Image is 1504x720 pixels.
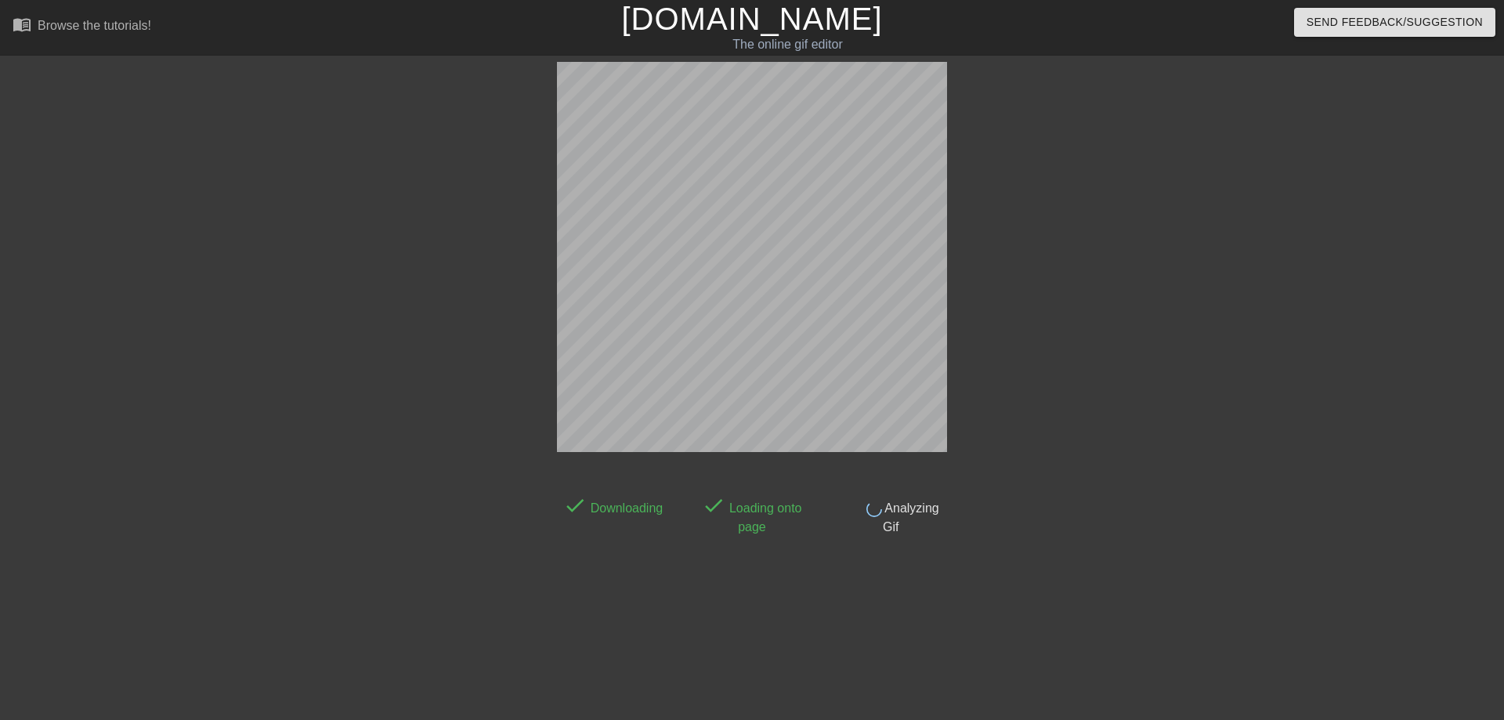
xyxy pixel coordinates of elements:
div: The online gif editor [509,35,1066,54]
span: done [563,494,587,517]
span: Send Feedback/Suggestion [1307,13,1483,32]
span: menu_book [13,15,31,34]
a: Browse the tutorials! [13,15,151,39]
span: done [702,494,725,517]
span: Downloading [587,501,663,515]
div: Browse the tutorials! [38,19,151,32]
button: Send Feedback/Suggestion [1294,8,1495,37]
span: Analyzing Gif [882,501,939,534]
a: [DOMAIN_NAME] [621,2,882,36]
span: Loading onto page [725,501,801,534]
